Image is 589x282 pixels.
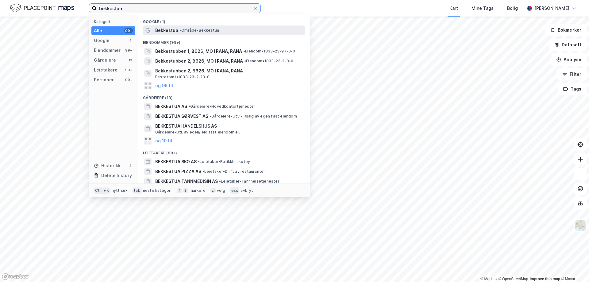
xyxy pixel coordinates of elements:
[210,114,211,118] span: •
[138,35,310,46] div: Eiendommer (99+)
[557,68,587,80] button: Filter
[155,57,243,65] span: Bekkestubben 2, 8626, MO I RANA, RANA
[94,19,135,24] div: Kategori
[244,59,246,63] span: •
[101,172,132,179] div: Delete history
[551,53,587,66] button: Analyse
[219,179,221,183] span: •
[94,47,121,54] div: Eiendommer
[155,27,178,34] span: Bekkestua
[179,28,219,33] span: Område • Bekkestua
[128,38,133,43] div: 1
[128,163,133,168] div: 4
[545,24,587,36] button: Bokmerker
[188,104,190,109] span: •
[530,277,560,281] a: Improve this map
[472,5,494,12] div: Mine Tags
[534,5,569,12] div: [PERSON_NAME]
[94,37,110,44] div: Google
[179,28,181,33] span: •
[94,187,110,194] div: Ctrl + k
[558,253,589,282] iframe: Chat Widget
[155,178,218,185] span: BEKKESTUA TANNMEDISIN AS
[112,188,128,193] div: nytt søk
[549,39,587,51] button: Datasett
[558,83,587,95] button: Tags
[155,75,210,79] span: Festetomt • 1833-23-2-23-0
[124,48,133,53] div: 99+
[243,49,295,54] span: Eiendom • 1833-23-97-0-0
[155,122,302,130] span: BEKKESTUA HANDELSHUS AS
[124,28,133,33] div: 99+
[244,59,293,64] span: Eiendom • 1833-23-2-0-0
[198,159,200,164] span: •
[202,169,265,174] span: Leietaker • Drift av restauranter
[499,277,528,281] a: OpenStreetMap
[155,168,201,175] span: BEKKESTUA PIZZA AS
[155,130,240,135] span: Gårdeiere • Utl. av egen/leid fast eiendom el.
[155,137,172,145] button: og 10 til
[230,187,240,194] div: esc
[94,66,117,74] div: Leietakere
[133,187,142,194] div: tab
[124,68,133,72] div: 99+
[558,253,589,282] div: Kontrollprogram for chat
[155,103,187,110] span: BEKKESTUA AS
[210,114,297,119] span: Gårdeiere • Utvikl./salg av egen fast eiendom
[10,3,74,14] img: logo.f888ab2527a4732fd821a326f86c7f29.svg
[138,91,310,102] div: Gårdeiere (13)
[138,14,310,25] div: Google (1)
[128,58,133,63] div: 13
[188,104,255,109] span: Gårdeiere • Hovedkontortjenester
[97,4,253,13] input: Søk på adresse, matrikkel, gårdeiere, leietakere eller personer
[507,5,518,12] div: Bolig
[94,76,114,83] div: Personer
[138,146,310,157] div: Leietakere (99+)
[243,49,245,53] span: •
[198,159,250,164] span: Leietaker • Butikkh. skotøy
[2,273,29,280] a: Mapbox homepage
[155,48,242,55] span: Bekkestubben 1, 8626, MO I RANA, RANA
[94,27,102,34] div: Alle
[449,5,458,12] div: Kart
[575,220,586,231] img: Z
[124,77,133,82] div: 99+
[94,162,121,169] div: Historikk
[219,179,279,184] span: Leietaker • Tannhelsetjenester
[143,188,172,193] div: neste kategori
[190,188,206,193] div: markere
[480,277,497,281] a: Mapbox
[155,113,208,120] span: BEKKESTUA SØRVEST AS
[155,67,302,75] span: Bekkestubben 2, 8626, MO I RANA, RANA
[241,188,253,193] div: avbryt
[155,82,173,89] button: og 96 til
[217,188,225,193] div: velg
[94,56,116,64] div: Gårdeiere
[155,158,197,165] span: BEKKESTUA SKO AS
[202,169,204,174] span: •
